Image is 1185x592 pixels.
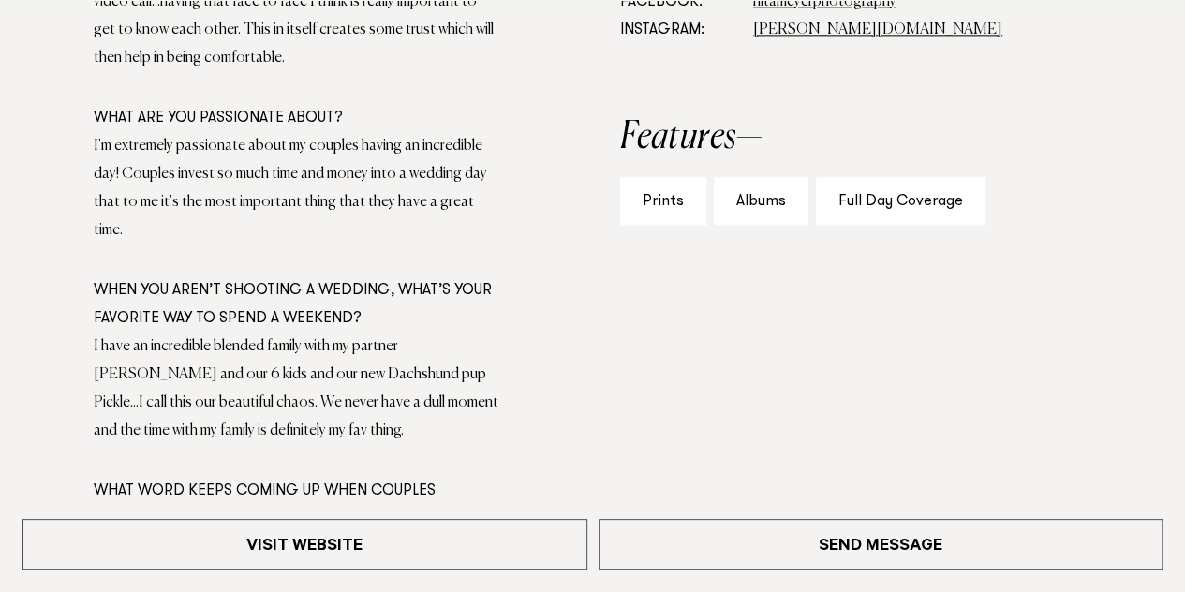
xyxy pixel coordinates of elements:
div: What word keeps coming up when couples describe your work? [94,477,499,533]
a: Visit Website [22,519,587,570]
div: I'm extremely passionate about my couples having an incredible day! Couples invest so much time a... [94,132,499,244]
div: Albums [714,177,808,225]
div: I have an incredible blended family with my partner [PERSON_NAME] and our 6 kids and our new Dach... [94,333,499,445]
h2: Features [620,119,1091,156]
div: When you aren’t shooting a wedding, what’s your favorite way to spend a weekend? [94,276,499,333]
div: Full Day Coverage [816,177,985,225]
dt: Instagram: [620,16,738,44]
a: Send Message [599,519,1163,570]
div: Prints [620,177,706,225]
a: [PERSON_NAME][DOMAIN_NAME] [753,22,1002,37]
div: What are you passionate about? [94,104,499,132]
